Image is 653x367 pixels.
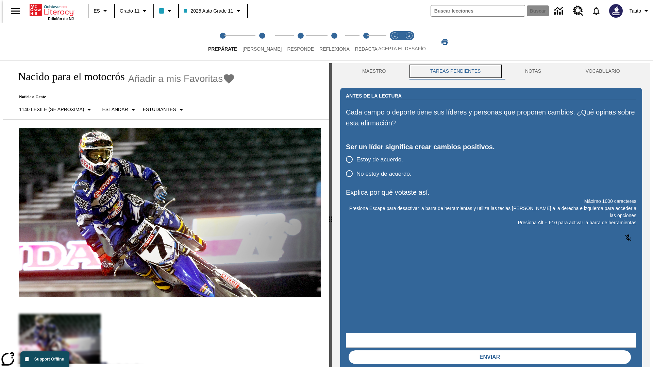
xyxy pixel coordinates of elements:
[16,104,96,116] button: Seleccione Lexile, 1140 Lexile (Se aproxima)
[208,46,237,52] span: Prepárate
[605,2,627,20] button: Escoja un nuevo avatar
[242,46,282,52] span: [PERSON_NAME]
[408,63,503,80] button: TAREAS PENDIENTES
[630,7,641,15] span: Tauto
[128,73,223,84] span: Añadir a mis Favoritas
[30,2,74,21] div: Portada
[128,73,235,85] button: Añadir a mis Favoritas - Nacido para el motocrós
[346,141,636,152] div: Ser un líder significa crear cambios positivos.
[319,46,350,52] span: Reflexiona
[5,1,26,21] button: Abrir el menú lateral
[434,36,456,48] button: Imprimir
[120,7,139,15] span: Grado 11
[287,46,314,52] span: Responde
[563,63,642,80] button: VOCABULARIO
[627,5,653,17] button: Perfil/Configuración
[11,94,235,100] p: Noticias: Gente
[203,23,242,60] button: Prepárate step 1 of 5
[378,46,426,51] span: ACEPTA EL DESAFÍO
[156,5,176,17] button: El color de la clase es azul claro. Cambiar el color de la clase.
[102,106,128,113] p: Estándar
[550,2,569,20] a: Centro de información
[34,357,64,362] span: Support Offline
[48,17,74,21] span: Edición de NJ
[329,63,332,367] div: Pulsa la tecla de intro o la barra espaciadora y luego presiona las flechas de derecha e izquierd...
[346,107,636,128] p: Cada campo o deporte tiene sus líderes y personas que proponen cambios. ¿Qué opinas sobre esta af...
[11,70,125,83] h1: Nacido para el motocrós
[569,2,587,20] a: Centro de recursos, Se abrirá en una pestaña nueva.
[99,104,140,116] button: Tipo de apoyo, Estándar
[346,152,417,181] div: poll
[282,23,319,60] button: Responde step 3 of 5
[356,170,412,178] span: No estoy de acuerdo.
[143,106,176,113] p: Estudiantes
[314,23,355,60] button: Reflexiona step 4 of 5
[94,7,100,15] span: ES
[340,63,642,80] div: Instructional Panel Tabs
[90,5,112,17] button: Lenguaje: ES, Selecciona un idioma
[350,23,383,60] button: Redacta step 5 of 5
[237,23,287,60] button: Lee step 2 of 5
[19,128,321,298] img: El corredor de motocrós James Stewart vuela por los aires en su motocicleta de montaña
[332,63,650,367] div: activity
[19,106,84,113] p: 1140 Lexile (Se aproxima)
[356,155,403,164] span: Estoy de acuerdo.
[3,63,329,364] div: reading
[355,46,378,52] span: Redacta
[346,187,636,198] p: Explica por qué votaste así.
[620,230,636,246] button: Haga clic para activar la función de reconocimiento de voz
[181,5,245,17] button: Clase: 2025 Auto Grade 11, Selecciona una clase
[117,5,151,17] button: Grado: Grado 11, Elige un grado
[346,92,402,100] h2: Antes de la lectura
[346,198,636,205] p: Máximo 1000 caracteres
[3,5,99,12] body: Explica por qué votaste así. Máximo 1000 caracteres Presiona Alt + F10 para activar la barra de h...
[609,4,623,18] img: Avatar
[503,63,564,80] button: NOTAS
[20,351,69,367] button: Support Offline
[349,350,631,364] button: Enviar
[399,23,419,60] button: Acepta el desafío contesta step 2 of 2
[431,5,525,16] input: Buscar campo
[385,23,405,60] button: Acepta el desafío lee step 1 of 2
[340,63,408,80] button: Maestro
[184,7,233,15] span: 2025 Auto Grade 11
[346,219,636,226] p: Presiona Alt + F10 para activar la barra de herramientas
[346,205,636,219] p: Presiona Escape para desactivar la barra de herramientas y utiliza las teclas [PERSON_NAME] a la ...
[140,104,188,116] button: Seleccionar estudiante
[394,34,396,37] text: 1
[587,2,605,20] a: Notificaciones
[408,34,410,37] text: 2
